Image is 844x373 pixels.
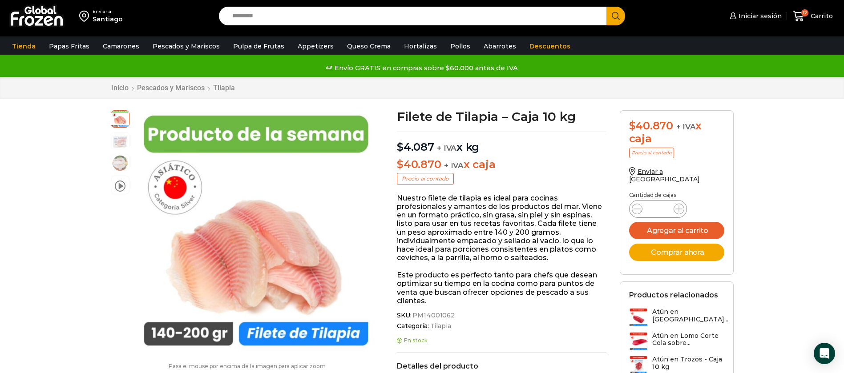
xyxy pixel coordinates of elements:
[79,8,93,24] img: address-field-icon.svg
[8,38,40,55] a: Tienda
[629,148,674,158] p: Precio al contado
[93,15,123,24] div: Santiago
[629,291,718,299] h2: Productos relacionados
[397,158,441,171] bdi: 40.870
[111,363,384,369] p: Pasa el mouse por encima de la imagen para aplicar zoom
[400,38,441,55] a: Hortalizas
[814,343,835,364] div: Open Intercom Messenger
[629,120,724,145] div: x caja
[727,7,782,25] a: Iniciar sesión
[397,362,606,370] h2: Detalles del producto
[629,332,724,351] a: Atún en Lomo Corte Cola sobre...
[397,140,434,153] bdi: 4.087
[397,173,454,184] p: Precio al contado
[343,38,395,55] a: Queso Crema
[650,203,666,215] input: Product quantity
[479,38,521,55] a: Abarrotes
[397,312,606,319] span: SKU:
[629,192,724,198] p: Cantidad de cajas
[111,84,129,92] a: Inicio
[397,110,606,123] h1: Filete de Tilapia – Caja 10 kg
[801,9,808,16] span: 12
[397,158,404,171] span: $
[437,144,456,152] span: + IVA
[429,322,451,330] a: Tilapia
[652,356,724,371] h3: Atún en Trozos - Caja 10 kg
[444,161,464,170] span: + IVA
[397,322,606,330] span: Categoría:
[791,6,835,27] a: 12 Carrito
[397,194,606,262] p: Nuestro filete de tilapia es ideal para cocinas profesionales y amantes de los productos del mar....
[397,271,606,305] p: Este producto es perfecto tanto para chefs que desean optimizar su tiempo en la cocina como para ...
[111,84,235,92] nav: Breadcrumb
[446,38,475,55] a: Pollos
[111,154,129,172] span: plato-tilapia
[808,12,833,20] span: Carrito
[525,38,575,55] a: Descuentos
[629,222,724,239] button: Agregar al carrito
[111,109,129,127] span: pdls tilapila
[736,12,782,20] span: Iniciar sesión
[676,122,696,131] span: + IVA
[111,132,129,150] span: tilapia-4
[397,337,606,344] p: En stock
[397,158,606,171] p: x caja
[134,110,378,354] img: pdls tilapila
[44,38,94,55] a: Papas Fritas
[397,140,404,153] span: $
[229,38,289,55] a: Pulpa de Frutas
[93,8,123,15] div: Enviar a
[629,119,673,132] bdi: 40.870
[629,244,724,261] button: Comprar ahora
[148,38,224,55] a: Pescados y Mariscos
[137,84,205,92] a: Pescados y Mariscos
[606,7,625,25] button: Search button
[652,308,728,323] h3: Atún en [GEOGRAPHIC_DATA]...
[629,308,728,327] a: Atún en [GEOGRAPHIC_DATA]...
[134,110,378,354] div: 1 / 4
[629,119,636,132] span: $
[397,132,606,154] p: x kg
[98,38,144,55] a: Camarones
[411,312,455,319] span: PM14001062
[652,332,724,347] h3: Atún en Lomo Corte Cola sobre...
[293,38,338,55] a: Appetizers
[629,168,700,183] a: Enviar a [GEOGRAPHIC_DATA]
[213,84,235,92] a: Tilapia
